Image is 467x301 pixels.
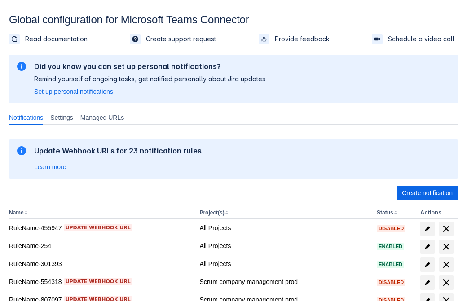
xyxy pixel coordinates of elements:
[34,162,66,171] a: Learn more
[34,74,267,83] p: Remind yourself of ongoing tasks, get notified personally about Jira updates.
[441,259,452,270] span: delete
[199,223,370,232] div: All Projects
[377,226,405,231] span: Disabled
[9,241,192,250] div: RuleName-254
[417,207,458,219] th: Actions
[16,145,27,156] span: information
[374,35,381,43] span: videoCall
[9,34,91,44] a: Read documentation
[66,278,131,285] span: Update webhook URL
[441,241,452,252] span: delete
[132,35,139,43] span: support
[50,113,73,122] span: Settings
[9,259,192,268] div: RuleName-301393
[130,34,220,44] a: Create support request
[11,35,18,43] span: documentation
[377,262,404,267] span: Enabled
[259,34,333,44] a: Provide feedback
[199,209,224,216] button: Project(s)
[146,35,216,44] span: Create support request
[260,35,268,43] span: feedback
[377,244,404,249] span: Enabled
[388,35,454,44] span: Schedule a video call
[441,223,452,234] span: delete
[80,113,124,122] span: Managed URLs
[34,146,204,155] h2: Update Webhook URLs for 23 notification rules.
[34,87,113,96] a: Set up personal notifications
[372,34,458,44] a: Schedule a video call
[275,35,330,44] span: Provide feedback
[25,35,88,44] span: Read documentation
[424,261,431,268] span: edit
[402,186,453,200] span: Create notification
[9,277,192,286] div: RuleName-554318
[199,241,370,250] div: All Projects
[199,277,370,286] div: Scrum company management prod
[397,186,458,200] button: Create notification
[441,277,452,288] span: delete
[424,279,431,286] span: edit
[9,13,458,26] div: Global configuration for Microsoft Teams Connector
[9,113,43,122] span: Notifications
[66,224,131,231] span: Update webhook URL
[199,259,370,268] div: All Projects
[9,209,24,216] button: Name
[9,223,192,232] div: RuleName-455947
[377,280,405,285] span: Disabled
[34,62,267,71] h2: Did you know you can set up personal notifications?
[16,61,27,72] span: information
[424,225,431,232] span: edit
[424,243,431,250] span: edit
[377,209,393,216] button: Status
